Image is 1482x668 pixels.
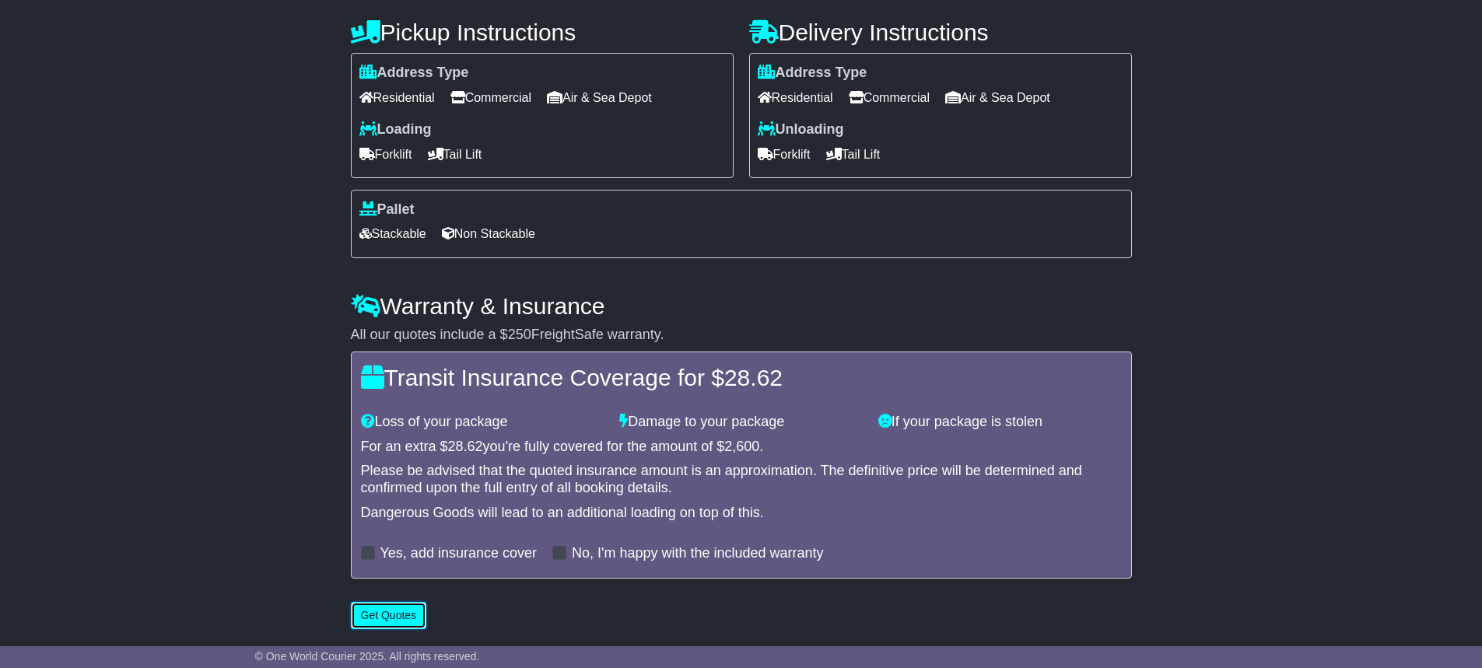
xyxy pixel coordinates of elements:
[359,86,435,110] span: Residential
[871,414,1130,431] div: If your package is stolen
[547,86,652,110] span: Air & Sea Depot
[359,222,426,246] span: Stackable
[945,86,1050,110] span: Air & Sea Depot
[442,222,535,246] span: Non Stackable
[611,414,871,431] div: Damage to your package
[351,602,427,629] button: Get Quotes
[428,142,482,166] span: Tail Lift
[351,293,1132,319] h4: Warranty & Insurance
[359,65,469,82] label: Address Type
[361,463,1122,496] div: Please be advised that the quoted insurance amount is an approximation. The definitive price will...
[359,142,412,166] span: Forklift
[749,19,1132,45] h4: Delivery Instructions
[450,86,531,110] span: Commercial
[361,439,1122,456] div: For an extra $ you're fully covered for the amount of $ .
[849,86,930,110] span: Commercial
[758,121,844,138] label: Unloading
[724,365,783,390] span: 28.62
[361,505,1122,522] div: Dangerous Goods will lead to an additional loading on top of this.
[359,121,432,138] label: Loading
[758,65,867,82] label: Address Type
[380,545,537,562] label: Yes, add insurance cover
[255,650,480,663] span: © One World Courier 2025. All rights reserved.
[359,201,415,219] label: Pallet
[572,545,824,562] label: No, I'm happy with the included warranty
[448,439,483,454] span: 28.62
[351,19,734,45] h4: Pickup Instructions
[353,414,612,431] div: Loss of your package
[758,142,811,166] span: Forklift
[826,142,881,166] span: Tail Lift
[724,439,759,454] span: 2,600
[361,365,1122,390] h4: Transit Insurance Coverage for $
[758,86,833,110] span: Residential
[508,327,531,342] span: 250
[351,327,1132,344] div: All our quotes include a $ FreightSafe warranty.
